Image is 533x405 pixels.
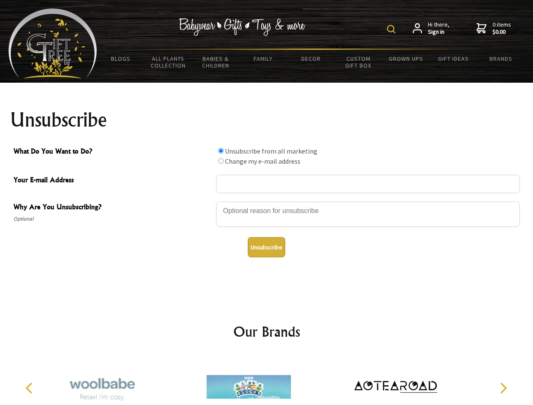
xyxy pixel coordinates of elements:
[14,214,212,224] span: Optional
[413,21,449,36] a: Hi there,Sign in
[225,157,300,165] label: Change my e-mail address
[492,21,511,36] span: 0 items
[492,28,511,36] strong: $0.00
[382,50,430,67] a: Grown Ups
[145,50,192,74] a: All Plants Collection
[387,25,395,33] img: product search
[21,379,40,397] button: Previous
[476,21,511,36] a: 0 items$0.00
[179,18,306,36] img: Babywear - Gifts - Toys & more
[218,148,224,154] input: What Do You Want to Do?
[335,50,382,74] a: Custom Gift Box
[477,50,525,67] a: Brands
[17,321,517,342] h2: Our Brands
[218,158,224,164] input: What Do You Want to Do?
[216,175,520,193] input: Your E-mail Address
[192,50,240,74] a: Babies & Children
[287,50,335,67] a: Decor
[494,379,512,397] button: Next
[248,237,285,257] button: Unsubscribe
[14,202,212,214] span: Why Are You Unsubscribing?
[428,28,449,36] strong: Sign in
[10,110,523,130] h1: Unsubscribe
[97,50,145,67] a: BLOGS
[14,146,212,158] span: What Do You Want to Do?
[225,147,317,155] label: Unsubscribe from all marketing
[14,175,212,187] span: Your E-mail Address
[430,50,477,67] a: Gift Ideas
[216,202,520,227] textarea: Why Are You Unsubscribing?
[240,50,287,67] a: Family
[8,8,97,78] img: Babyware - Gifts - Toys and more...
[428,21,449,36] span: Hi there,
